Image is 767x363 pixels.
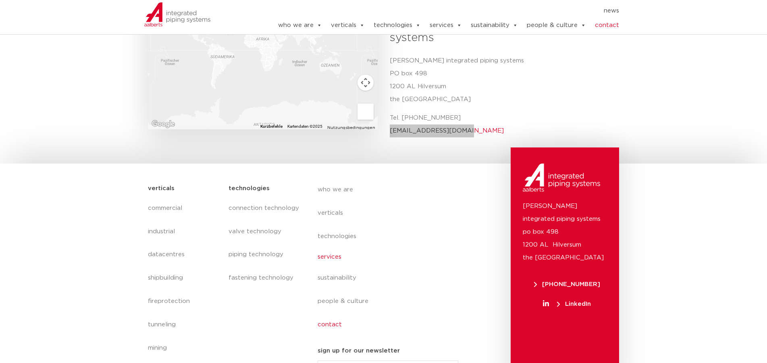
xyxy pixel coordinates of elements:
a: fastening technology [229,266,301,290]
a: verticals [331,17,365,33]
button: Pegman auf die Karte ziehen, um Street View aufzurufen [358,104,374,120]
a: verticals [318,201,465,225]
a: tunneling [148,313,221,336]
a: people & culture [318,290,465,313]
button: Kurzbefehle [260,124,283,129]
a: mining [148,336,221,360]
a: sustainability [318,266,465,290]
button: Kamerasteuerung für die Karte [358,75,374,91]
a: services [318,248,465,266]
a: technologies [374,17,421,33]
a: valve technology [229,220,301,243]
span: [PHONE_NUMBER] [534,281,600,287]
a: contact [318,313,465,336]
a: piping technology [229,243,301,266]
a: sustainability [471,17,518,33]
a: who we are [278,17,322,33]
nav: Menu [229,197,301,290]
a: LinkedIn [523,301,611,307]
span: LinkedIn [557,301,591,307]
a: news [604,4,619,17]
img: Google [150,119,177,129]
h5: technologies [229,182,270,195]
p: [PERSON_NAME] integrated piping systems PO box 498 1200 AL Hilversum the [GEOGRAPHIC_DATA] [390,54,613,106]
p: [PERSON_NAME] integrated piping systems po box 498 1200 AL Hilversum the [GEOGRAPHIC_DATA] [523,200,607,264]
a: technologies [318,225,465,248]
span: Kartendaten ©2025 [287,124,322,129]
p: Tel. [PHONE_NUMBER] [390,112,613,137]
h5: verticals [148,182,175,195]
a: Nutzungsbedingungen (wird in neuem Tab geöffnet) [327,126,375,130]
nav: Menu [254,4,619,17]
a: shipbuilding [148,266,221,290]
a: [PHONE_NUMBER] [523,281,611,287]
nav: Menu [318,178,465,337]
a: Dieses Gebiet in Google Maps öffnen (in neuem Fenster) [150,119,177,129]
a: commercial [148,197,221,220]
a: who we are [318,178,465,201]
a: services [430,17,462,33]
a: datacentres [148,243,221,266]
a: [EMAIL_ADDRESS][DOMAIN_NAME] [390,128,504,134]
a: industrial [148,220,221,243]
a: connection technology [229,197,301,220]
a: fireprotection [148,290,221,313]
a: people & culture [527,17,586,33]
a: contact [595,17,619,33]
h5: sign up for our newsletter [318,344,400,357]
